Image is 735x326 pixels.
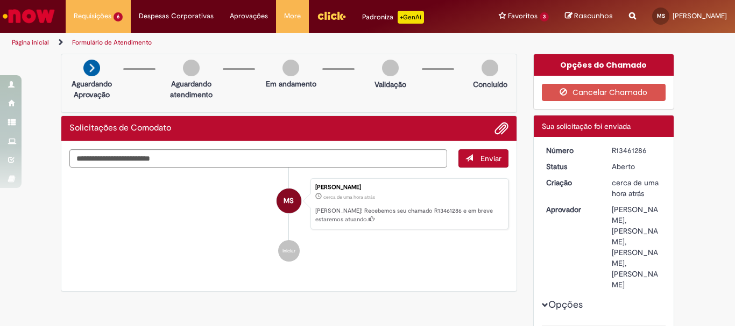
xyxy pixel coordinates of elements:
[315,207,503,223] p: [PERSON_NAME]! Recebemos seu chamado R13461286 e em breve estaremos atuando.
[183,60,200,76] img: img-circle-grey.png
[382,60,399,76] img: img-circle-grey.png
[538,204,604,215] dt: Aprovador
[277,189,301,213] div: Maria Helena Skroch De Souza
[612,178,659,198] span: cerca de uma hora atrás
[542,121,631,131] span: Sua solicitação foi enviada
[538,145,604,156] dt: Número
[74,11,111,21] span: Requisições
[538,161,604,172] dt: Status
[542,84,666,101] button: Cancelar Chamado
[612,177,662,199] div: 29/08/2025 10:00:47
[565,11,613,21] a: Rascunhos
[612,178,659,198] time: 29/08/2025 10:00:47
[266,78,316,89] p: Em andamento
[284,11,301,21] span: More
[69,149,447,168] textarea: Digite sua mensagem aqui...
[657,12,665,19] span: MS
[284,188,294,214] span: MS
[538,177,604,188] dt: Criação
[508,11,538,21] span: Favoritos
[8,33,482,53] ul: Trilhas de página
[317,8,346,24] img: click_logo_yellow_360x200.png
[473,79,507,90] p: Concluído
[574,11,613,21] span: Rascunhos
[323,194,375,200] span: cerca de uma hora atrás
[612,204,662,290] div: [PERSON_NAME], [PERSON_NAME], [PERSON_NAME], [PERSON_NAME]
[230,11,268,21] span: Aprovações
[72,38,152,47] a: Formulário de Atendimento
[673,11,727,20] span: [PERSON_NAME]
[69,178,508,230] li: Maria Helena Skroch De Souza
[12,38,49,47] a: Página inicial
[139,11,214,21] span: Despesas Corporativas
[534,54,674,76] div: Opções do Chamado
[482,60,498,76] img: img-circle-grey.png
[282,60,299,76] img: img-circle-grey.png
[69,168,508,273] ul: Histórico de tíquete
[114,12,123,21] span: 6
[612,145,662,156] div: R13461286
[480,154,501,163] span: Enviar
[66,78,118,100] p: Aguardando Aprovação
[69,124,171,133] h2: Solicitações de Comodato Histórico de tíquete
[458,149,508,168] button: Enviar
[398,11,424,24] p: +GenAi
[362,11,424,24] div: Padroniza
[165,78,217,100] p: Aguardando atendimento
[1,5,56,27] img: ServiceNow
[374,79,406,90] p: Validação
[323,194,375,200] time: 29/08/2025 10:00:47
[315,184,503,191] div: [PERSON_NAME]
[540,12,549,21] span: 3
[494,121,508,135] button: Adicionar anexos
[612,161,662,172] div: Aberto
[83,60,100,76] img: arrow-next.png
